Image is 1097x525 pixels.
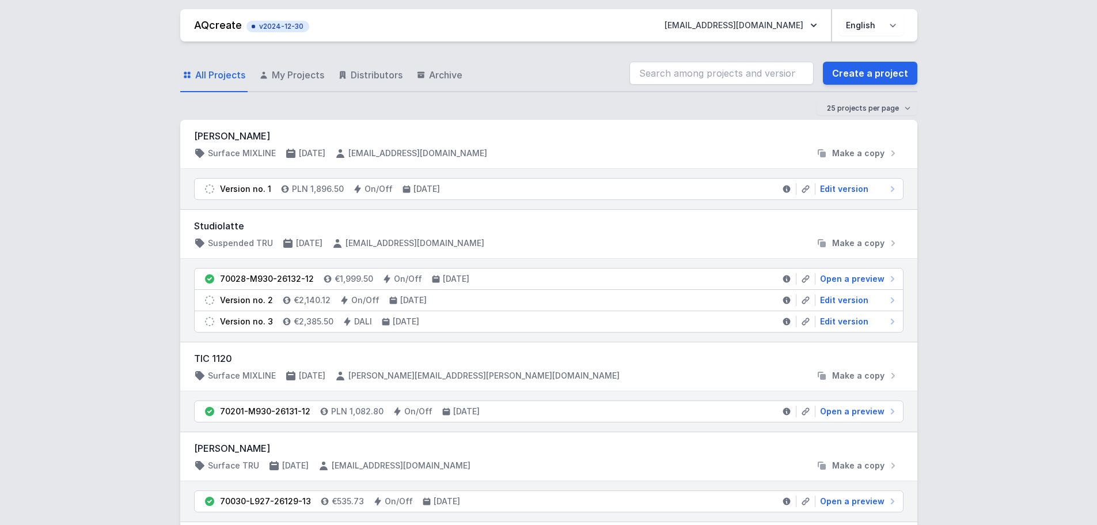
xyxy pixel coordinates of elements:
h4: On/Off [385,496,413,507]
span: Make a copy [832,370,885,382]
input: Search among projects and versions... [629,62,814,85]
a: Open a preview [815,273,898,285]
h4: On/Off [394,273,422,285]
button: [EMAIL_ADDRESS][DOMAIN_NAME] [655,15,826,36]
a: Open a preview [815,496,898,507]
span: Edit version [820,294,868,306]
h4: Suspended TRU [208,237,273,249]
h4: [EMAIL_ADDRESS][DOMAIN_NAME] [332,460,470,471]
h4: [DATE] [413,183,440,195]
h3: Studiolatte [194,219,904,233]
h4: [DATE] [434,496,460,507]
h4: [DATE] [299,370,325,382]
h4: [EMAIL_ADDRESS][DOMAIN_NAME] [346,237,484,249]
a: Archive [414,59,465,92]
button: Make a copy [811,148,904,159]
button: Make a copy [811,370,904,382]
img: draft.svg [204,183,215,195]
h4: DALI [354,316,372,327]
a: All Projects [180,59,248,92]
span: Open a preview [820,496,885,507]
h3: TIC 1120 [194,352,904,365]
h4: [DATE] [393,316,419,327]
span: Archive [429,68,462,82]
span: Make a copy [832,237,885,249]
span: Edit version [820,183,868,195]
div: 70028-M930-26132-12 [220,273,314,285]
h3: [PERSON_NAME] [194,441,904,455]
h4: Surface TRU [208,460,259,471]
a: Edit version [815,183,898,195]
h4: €1,999.50 [335,273,373,285]
h4: [DATE] [443,273,469,285]
h4: Surface MIXLINE [208,148,276,159]
h4: On/Off [404,406,432,417]
h4: [DATE] [299,148,325,159]
h4: PLN 1,896.50 [292,183,344,195]
img: draft.svg [204,316,215,327]
span: Edit version [820,316,868,327]
h4: On/Off [351,294,379,306]
h4: On/Off [365,183,393,195]
button: Make a copy [811,237,904,249]
a: My Projects [257,59,327,92]
a: Edit version [815,316,898,327]
h4: €2,385.50 [294,316,333,327]
h4: [DATE] [282,460,309,471]
button: Make a copy [811,460,904,471]
h4: PLN 1,082.80 [331,406,384,417]
select: Choose language [839,15,904,36]
div: Version no. 1 [220,183,271,195]
span: Open a preview [820,273,885,285]
h4: [EMAIL_ADDRESS][DOMAIN_NAME] [348,148,487,159]
span: v2024-12-30 [252,22,303,31]
h4: [DATE] [400,294,427,306]
div: 70030-L927-26129-13 [220,496,311,507]
div: 70201-M930-26131-12 [220,406,310,417]
h3: [PERSON_NAME] [194,129,904,143]
span: Make a copy [832,148,885,159]
h4: Surface MIXLINE [208,370,276,382]
img: draft.svg [204,294,215,306]
a: AQcreate [194,19,242,31]
button: v2024-12-30 [246,18,309,32]
a: Open a preview [815,406,898,417]
div: Version no. 3 [220,316,273,327]
h4: [PERSON_NAME][EMAIL_ADDRESS][PERSON_NAME][DOMAIN_NAME] [348,370,620,382]
div: Version no. 2 [220,294,273,306]
h4: [DATE] [453,406,480,417]
a: Edit version [815,294,898,306]
h4: €2,140.12 [294,294,331,306]
span: Open a preview [820,406,885,417]
h4: €535.73 [332,496,364,507]
span: Distributors [351,68,403,82]
h4: [DATE] [296,237,322,249]
span: Make a copy [832,460,885,471]
span: All Projects [195,68,245,82]
span: My Projects [272,68,324,82]
a: Distributors [336,59,405,92]
a: Create a project [823,62,917,85]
